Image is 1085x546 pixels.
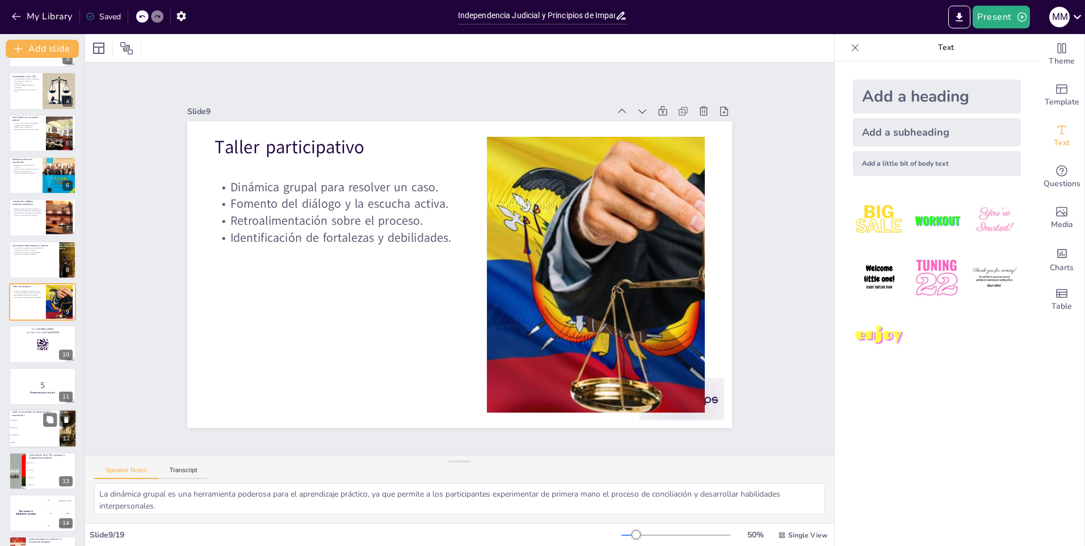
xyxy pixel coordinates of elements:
div: Add charts and graphs [1039,238,1084,279]
div: Add ready made slides [1039,75,1084,116]
span: Imparcialidad [10,427,59,429]
span: Position [120,41,133,55]
div: 100 [43,494,76,507]
div: 4 [62,96,73,107]
p: Jurisdicción indígena originaria campesina [12,200,43,206]
img: 5.jpeg [910,251,963,304]
button: Add slide [6,40,79,58]
span: Table [1052,300,1072,313]
button: Export to PowerPoint [948,6,970,28]
p: Conciliación en el sistema judicial [12,116,43,122]
span: Theme [1049,55,1075,68]
div: 13 [59,476,73,486]
p: Conciliación administrativa y laboral [12,243,56,247]
span: Confidencialidad [10,435,59,436]
img: 3.jpeg [968,194,1021,247]
button: Speaker Notes [94,467,158,479]
div: Add a table [1039,279,1084,320]
p: La Ley N.º 708 regula la conciliación. [12,122,43,124]
div: 14 [9,494,76,532]
div: Change the overall theme [1039,34,1084,75]
p: Coordinación con la jurisdicción ordinaria. [12,212,43,215]
div: Add a subheading [853,118,1021,146]
div: 14 [59,518,73,528]
div: Saved [86,11,121,22]
div: 10 [9,325,76,363]
textarea: La dinámica grupal es una herramienta poderosa para el aprendizaje práctico, ya que permite a los... [94,483,825,514]
img: 2.jpeg [910,194,963,247]
div: 7 [9,199,76,236]
div: Add text boxes [1039,116,1084,157]
p: La jurisdicción indígena es reconocida. [12,81,39,85]
p: Solución comunitaria de conflictos. [12,215,43,217]
p: Mecanismos tradicionales de conciliación. [12,210,43,212]
p: Taller participativo [12,285,43,288]
img: 4.jpeg [853,251,906,304]
p: Dinámica grupal para resolver un caso. [12,290,43,292]
div: 200 [43,507,76,519]
div: Add a little bit of body text [853,151,1021,176]
div: 12 [60,434,73,444]
p: Identificación de fortalezas y debilidades. [222,179,466,246]
p: 5 [12,379,73,392]
p: Identificación de fortalezas y debilidades. [12,296,43,299]
button: Delete Slide [60,413,73,427]
div: Layout [90,39,108,57]
div: 10 [59,350,73,360]
button: M M [1049,6,1070,28]
p: Text [864,34,1028,61]
span: Media [1051,219,1073,231]
p: and login with code [12,330,73,334]
span: Questions [1044,178,1080,190]
span: Artículo 192 [28,477,75,478]
input: Insert title [458,7,616,24]
div: 12 [9,409,77,448]
span: Template [1045,96,1079,108]
div: M M [1049,7,1070,27]
div: 8 [9,241,76,279]
p: La independencia judicial es esencial. [12,78,39,81]
img: 6.jpeg [968,251,1021,304]
div: Slide 9 / 19 [90,530,621,540]
div: 6 [9,157,76,194]
div: 5 [62,138,73,149]
p: ¿Qué artículo de la CPE consagra la independencia judicial? [29,453,73,460]
div: 9 [9,283,76,321]
p: Soluciones tributarias sin litigios. [12,249,56,251]
img: 7.jpeg [853,309,906,362]
p: Ejemplo práctico de conciliación [12,158,39,164]
p: Evita la demanda judicial. [12,170,39,173]
p: Go to [12,327,73,331]
div: Add images, graphics, shapes or video [1039,198,1084,238]
strong: [DOMAIN_NAME] [37,327,54,330]
p: La cultura [PERSON_NAME] es promovida. [12,85,39,89]
button: My Library [9,7,77,26]
p: Principios de la conciliación. [12,124,43,127]
span: Text [1054,137,1070,149]
div: 300 [43,520,76,532]
p: Taller participativo [241,86,486,162]
p: Reconocimiento de normas indígenas. [12,208,43,211]
div: 13 [9,452,76,490]
span: Artículo 302 [28,484,75,485]
div: 9 [62,307,73,317]
strong: ¡Prepárense para el quiz! [30,391,54,394]
p: Facilita la comunicación entre partes. [12,168,39,170]
p: Fomento del diálogo y la escucha activa. [12,292,43,295]
div: 8 [62,265,73,275]
h4: The winner is [PERSON_NAME] [9,510,43,516]
p: La conciliación es un mecanismo clave. [12,89,39,93]
span: Single View [788,531,827,540]
span: Artículo 178 [28,462,75,463]
p: Fomento del diálogo y la escucha activa. [230,146,473,213]
div: 3 [62,54,73,64]
button: Transcript [158,467,209,479]
p: Confianza en las instituciones públicas. [12,251,56,254]
div: Add a heading [853,79,1021,114]
div: Get real-time input from your audience [1039,157,1084,198]
div: 4 [9,72,76,110]
div: 11 [9,368,76,405]
div: 11 [59,392,73,402]
p: ¿Cuál es el principio fundamental de la conciliación? [12,411,56,417]
p: Acuerdos en conflictos menores. [12,254,56,256]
